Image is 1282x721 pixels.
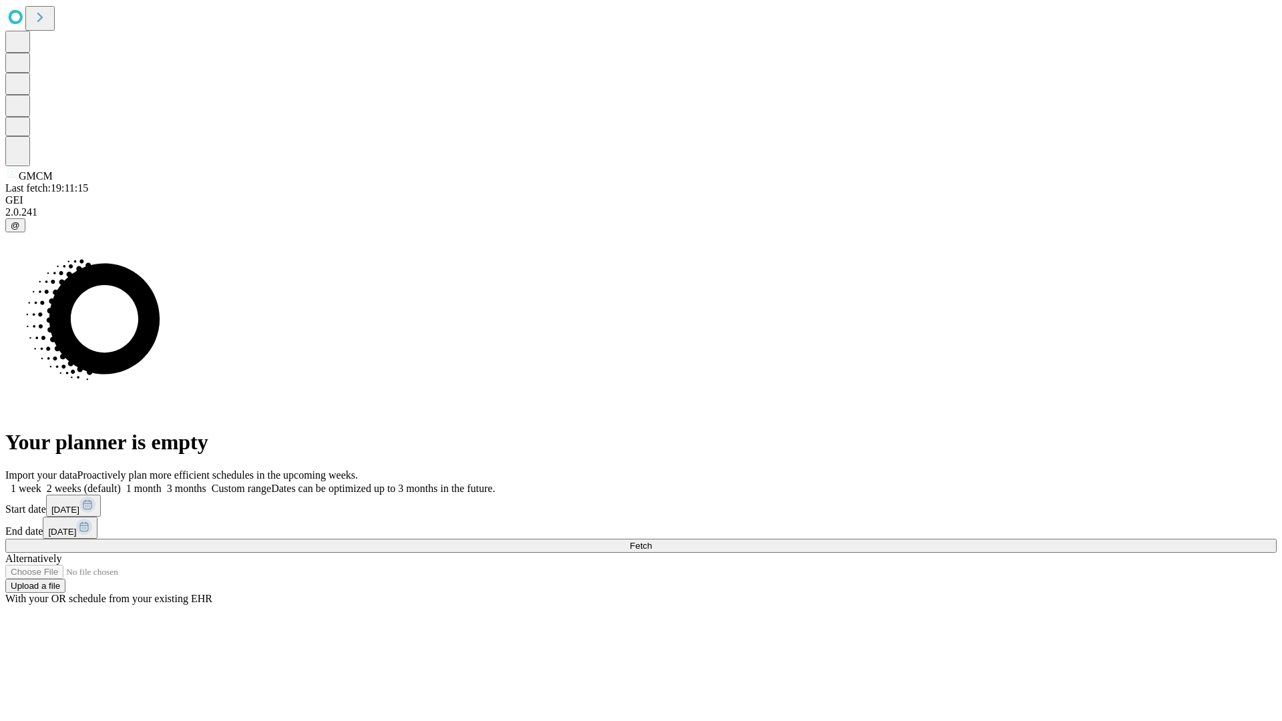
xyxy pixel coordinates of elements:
[47,483,121,494] span: 2 weeks (default)
[5,206,1277,218] div: 2.0.241
[630,541,652,551] span: Fetch
[212,483,271,494] span: Custom range
[51,505,79,515] span: [DATE]
[11,483,41,494] span: 1 week
[5,469,77,481] span: Import your data
[11,220,20,230] span: @
[5,579,65,593] button: Upload a file
[5,430,1277,455] h1: Your planner is empty
[5,539,1277,553] button: Fetch
[43,517,97,539] button: [DATE]
[271,483,495,494] span: Dates can be optimized up to 3 months in the future.
[5,495,1277,517] div: Start date
[126,483,162,494] span: 1 month
[5,593,212,604] span: With your OR schedule from your existing EHR
[5,182,88,194] span: Last fetch: 19:11:15
[5,218,25,232] button: @
[167,483,206,494] span: 3 months
[5,517,1277,539] div: End date
[19,170,53,182] span: GMCM
[5,553,61,564] span: Alternatively
[77,469,358,481] span: Proactively plan more efficient schedules in the upcoming weeks.
[46,495,101,517] button: [DATE]
[48,527,76,537] span: [DATE]
[5,194,1277,206] div: GEI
